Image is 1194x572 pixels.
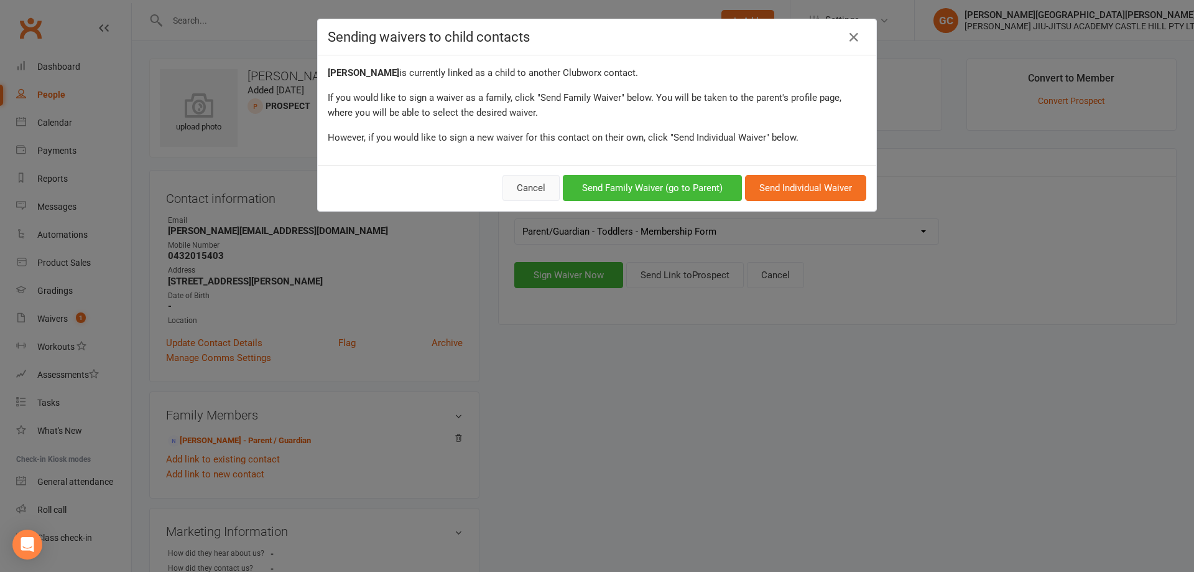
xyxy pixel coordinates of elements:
[328,29,866,45] h4: Sending waivers to child contacts
[563,175,742,201] button: Send Family Waiver (go to Parent)
[12,530,42,560] div: Open Intercom Messenger
[844,27,864,47] a: Close
[328,67,399,78] strong: [PERSON_NAME]
[328,65,866,80] div: is currently linked as a child to another Clubworx contact.
[502,175,560,201] button: Cancel
[328,90,866,120] div: If you would like to sign a waiver as a family, click "Send Family Waiver" below. You will be tak...
[745,175,866,201] button: Send Individual Waiver
[328,130,866,145] div: However, if you would like to sign a new waiver for this contact on their own, click "Send Indivi...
